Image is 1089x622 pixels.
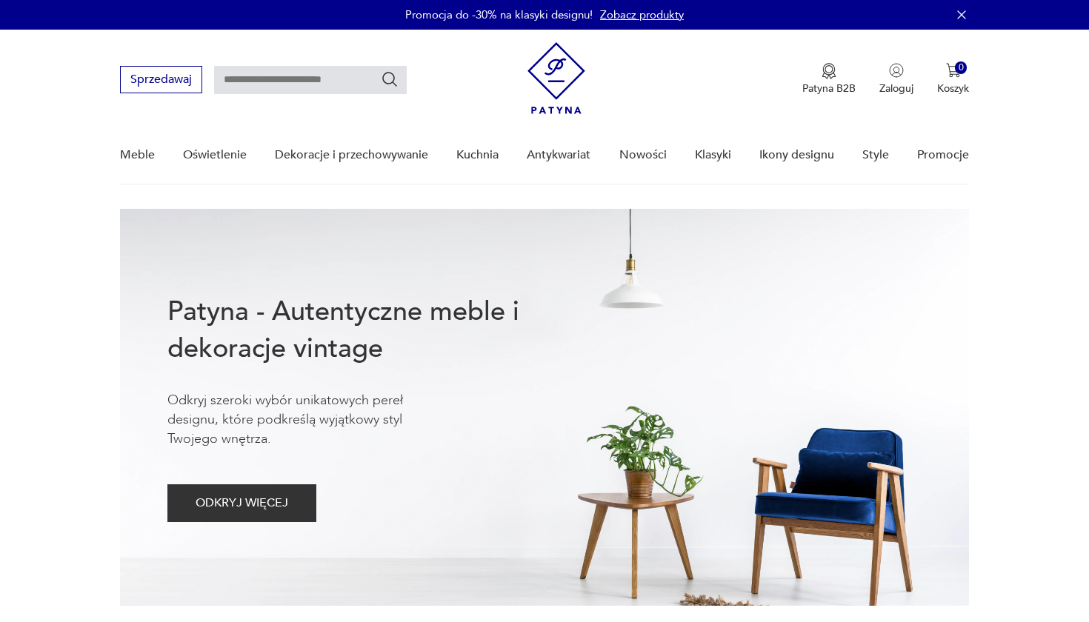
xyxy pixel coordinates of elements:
[619,127,667,184] a: Nowości
[381,70,399,88] button: Szukaj
[802,63,856,96] button: Patyna B2B
[695,127,731,184] a: Klasyki
[879,63,913,96] button: Zaloguj
[937,63,969,96] button: 0Koszyk
[937,81,969,96] p: Koszyk
[889,63,904,78] img: Ikonka użytkownika
[167,391,449,449] p: Odkryj szeroki wybór unikatowych pereł designu, które podkreślą wyjątkowy styl Twojego wnętrza.
[822,63,836,79] img: Ikona medalu
[955,61,968,74] div: 0
[167,499,316,509] a: ODKRYJ WIĘCEJ
[120,76,202,86] a: Sprzedawaj
[759,127,834,184] a: Ikony designu
[167,293,567,367] h1: Patyna - Autentyczne meble i dekoracje vintage
[862,127,889,184] a: Style
[405,7,593,22] p: Promocja do -30% na klasyki designu!
[600,7,684,22] a: Zobacz produkty
[456,127,499,184] a: Kuchnia
[527,127,590,184] a: Antykwariat
[802,63,856,96] a: Ikona medaluPatyna B2B
[120,66,202,93] button: Sprzedawaj
[275,127,428,184] a: Dekoracje i przechowywanie
[946,63,961,78] img: Ikona koszyka
[527,42,585,114] img: Patyna - sklep z meblami i dekoracjami vintage
[183,127,247,184] a: Oświetlenie
[167,484,316,522] button: ODKRYJ WIĘCEJ
[120,127,155,184] a: Meble
[879,81,913,96] p: Zaloguj
[917,127,969,184] a: Promocje
[802,81,856,96] p: Patyna B2B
